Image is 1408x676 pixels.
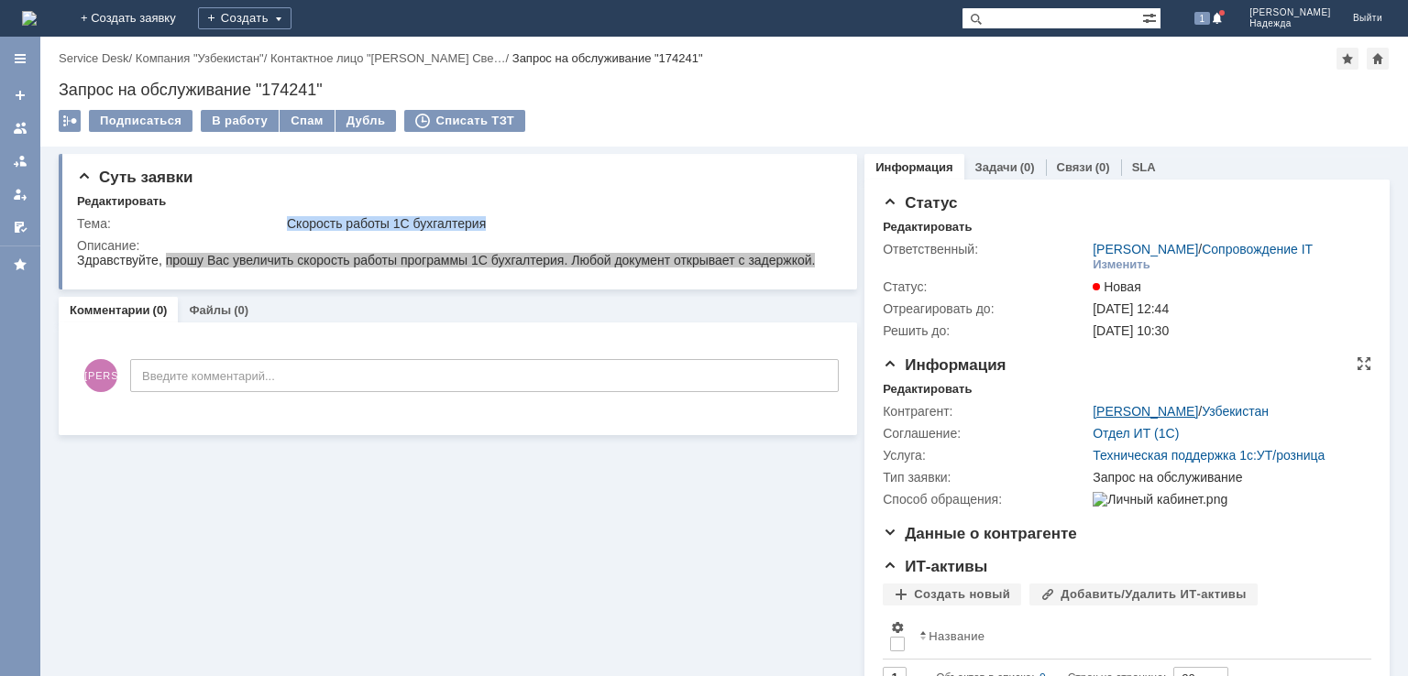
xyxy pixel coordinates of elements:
[5,180,35,209] a: Мои заявки
[883,356,1006,374] span: Информация
[1020,160,1035,174] div: (0)
[1142,8,1160,26] span: Расширенный поиск
[59,81,1390,99] div: Запрос на обслуживание "174241"
[1093,426,1179,441] a: Отдел ИТ (1С)
[22,11,37,26] img: logo
[1202,242,1313,256] a: Сопровождение IT
[59,51,129,65] a: Service Desk
[883,470,1089,485] div: Тип заявки:
[5,114,35,143] a: Заявки на командах
[1093,242,1198,256] a: [PERSON_NAME]
[883,323,1089,338] div: Решить до:
[883,279,1089,294] div: Статус:
[1093,448,1325,463] a: Техническая поддержка 1с:УТ/розница
[883,448,1089,463] div: Услуга:
[189,303,231,317] a: Файлы
[70,303,150,317] a: Комментарии
[22,11,37,26] a: Перейти на домашнюю страницу
[1336,48,1358,70] div: Добавить в избранное
[1093,470,1362,485] div: Запрос на обслуживание
[890,620,905,635] span: Настройки
[153,303,168,317] div: (0)
[1093,257,1150,272] div: Изменить
[1202,404,1269,419] a: Узбекистан
[77,169,192,186] span: Суть заявки
[1249,7,1331,18] span: [PERSON_NAME]
[883,426,1089,441] div: Соглашение:
[883,558,987,575] span: ИТ-активы
[5,213,35,242] a: Мои согласования
[287,216,831,231] div: Скорость работы 1С бухгалтерия
[1093,404,1198,419] a: [PERSON_NAME]
[1093,242,1313,256] div: /
[883,404,1089,419] div: Контрагент:
[1093,323,1169,338] span: [DATE] 10:30
[883,382,972,397] div: Редактировать
[929,629,984,643] div: Название
[1093,404,1269,419] div: /
[1093,492,1227,507] img: Личный кабинет.png
[77,216,283,231] div: Тема:
[1249,18,1331,29] span: Надежда
[1093,301,1169,316] span: [DATE] 12:44
[883,301,1089,316] div: Отреагировать до:
[59,110,81,132] div: Работа с массовостью
[883,194,957,212] span: Статус
[883,525,1077,542] span: Данные о контрагенте
[77,238,835,253] div: Описание:
[883,220,972,234] div: Редактировать
[1132,160,1156,174] a: SLA
[912,613,1357,660] th: Название
[136,51,264,65] a: Компания "Узбекистан"
[1093,279,1141,294] span: Новая
[5,81,35,110] a: Создать заявку
[1357,356,1371,371] div: На всю страницу
[883,242,1089,256] div: Ответственный:
[875,160,952,174] a: Информация
[84,359,117,392] span: [PERSON_NAME]
[975,160,1017,174] a: Задачи
[1057,160,1093,174] a: Связи
[1367,48,1389,70] div: Сделать домашней страницей
[198,7,291,29] div: Создать
[59,51,136,65] div: /
[270,51,512,65] div: /
[234,303,248,317] div: (0)
[136,51,270,65] div: /
[1095,160,1110,174] div: (0)
[883,492,1089,507] div: Способ обращения:
[1194,12,1211,25] span: 1
[512,51,703,65] div: Запрос на обслуживание "174241"
[5,147,35,176] a: Заявки в моей ответственности
[77,194,166,209] div: Редактировать
[270,51,506,65] a: Контактное лицо "[PERSON_NAME] Све…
